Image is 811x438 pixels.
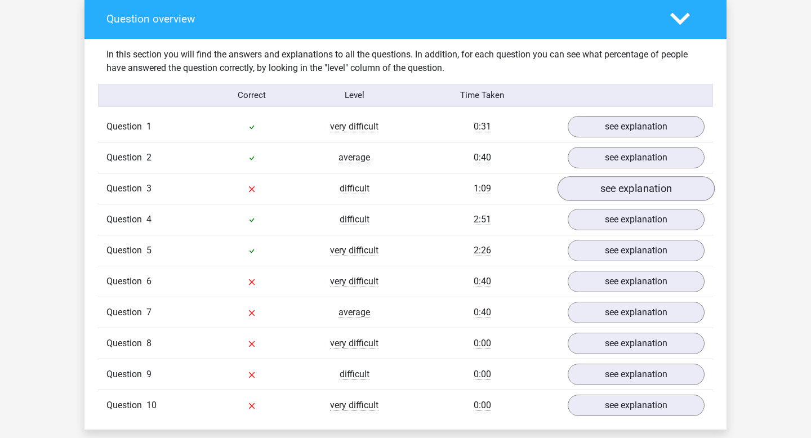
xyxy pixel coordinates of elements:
span: 6 [146,276,151,287]
span: difficult [340,369,369,380]
span: very difficult [330,400,378,411]
span: 9 [146,369,151,379]
span: 2:51 [474,214,491,225]
div: Correct [201,89,304,102]
span: Question [106,213,146,226]
span: average [338,152,370,163]
span: very difficult [330,121,378,132]
span: 7 [146,307,151,318]
a: see explanation [568,209,705,230]
span: Question [106,337,146,350]
a: see explanation [568,364,705,385]
a: see explanation [568,302,705,323]
span: very difficult [330,338,378,349]
span: very difficult [330,245,378,256]
span: difficult [340,183,369,194]
span: Question [106,399,146,412]
span: 2 [146,152,151,163]
span: 8 [146,338,151,348]
a: see explanation [568,147,705,168]
span: Question [106,306,146,319]
span: difficult [340,214,369,225]
a: see explanation [558,176,715,201]
div: In this section you will find the answers and explanations to all the questions. In addition, for... [98,48,713,75]
span: Question [106,182,146,195]
span: average [338,307,370,318]
a: see explanation [568,240,705,261]
span: 0:00 [474,400,491,411]
span: 0:31 [474,121,491,132]
div: Level [303,89,405,102]
a: see explanation [568,271,705,292]
span: 1 [146,121,151,132]
span: 2:26 [474,245,491,256]
span: Question [106,275,146,288]
span: 1:09 [474,183,491,194]
span: 0:00 [474,369,491,380]
span: Question [106,368,146,381]
span: 0:00 [474,338,491,349]
span: 0:40 [474,152,491,163]
span: 10 [146,400,157,410]
span: very difficult [330,276,378,287]
a: see explanation [568,395,705,416]
div: Time Taken [405,89,559,102]
h4: Question overview [106,12,653,25]
span: 0:40 [474,276,491,287]
span: 5 [146,245,151,256]
span: Question [106,244,146,257]
span: 3 [146,183,151,194]
a: see explanation [568,116,705,137]
span: Question [106,151,146,164]
span: 0:40 [474,307,491,318]
span: Question [106,120,146,133]
span: 4 [146,214,151,225]
a: see explanation [568,333,705,354]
